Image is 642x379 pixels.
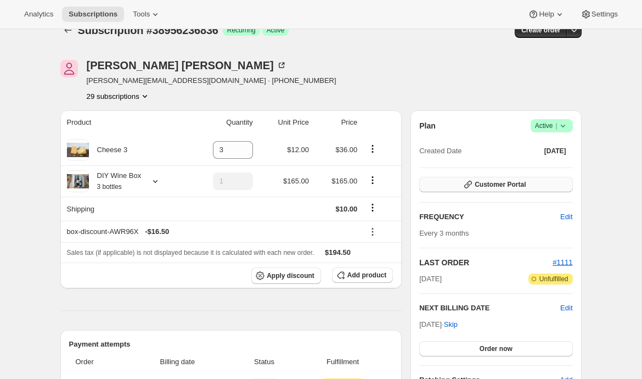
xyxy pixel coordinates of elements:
span: - $16.50 [145,226,169,237]
h2: Payment attempts [69,339,393,350]
h2: LAST ORDER [419,257,553,268]
th: Quantity [187,110,256,135]
span: Sales tax (if applicable) is not displayed because it is calculated with each new order. [67,249,314,257]
button: Subscriptions [62,7,124,22]
span: [PERSON_NAME][EMAIL_ADDRESS][DOMAIN_NAME] · [PHONE_NUMBER] [87,75,336,86]
span: Recurring [227,26,256,35]
span: Skip [444,319,458,330]
th: Product [60,110,187,135]
span: $165.00 [283,177,309,185]
span: $12.00 [287,146,309,154]
button: Skip [437,316,464,333]
th: Unit Price [256,110,312,135]
span: $10.00 [336,205,358,213]
span: Created Date [419,146,461,157]
span: $36.00 [336,146,358,154]
span: Help [539,10,554,19]
button: #1111 [553,257,572,268]
button: Help [521,7,571,22]
span: Active [535,120,568,131]
span: | [555,121,557,130]
a: #1111 [553,258,572,266]
span: Apply discount [267,271,314,280]
span: Status [236,356,292,367]
button: Order now [419,341,572,356]
div: Cheese 3 [89,144,128,155]
th: Price [312,110,361,135]
span: [DATE] · [419,320,458,328]
button: Edit [554,208,579,226]
span: Emily Yuhas [60,60,78,77]
button: Apply discount [251,267,321,284]
h2: FREQUENCY [419,211,560,222]
button: Edit [560,303,572,314]
th: Order [69,350,122,374]
span: $194.50 [325,248,351,257]
button: Add product [332,267,393,283]
h2: NEXT BILLING DATE [419,303,560,314]
span: [DATE] [419,274,442,285]
button: Create order [515,23,567,38]
span: Create order [521,26,560,35]
button: Product actions [364,174,381,186]
span: Fulfillment [299,356,386,367]
button: Subscriptions [60,23,76,38]
span: Tools [133,10,150,19]
div: box-discount-AWR96X [67,226,358,237]
span: Unfulfilled [539,275,568,283]
span: Add product [347,271,386,280]
span: Every 3 months [419,229,469,237]
h2: Plan [419,120,436,131]
span: Subscription #38956236836 [78,24,218,36]
span: [DATE] [544,147,566,155]
span: Analytics [24,10,53,19]
button: [DATE] [538,143,573,159]
button: Product actions [87,91,150,102]
button: Settings [574,7,624,22]
span: Subscriptions [69,10,117,19]
button: Customer Portal [419,177,572,192]
span: Active [267,26,285,35]
span: $165.00 [331,177,357,185]
span: Customer Portal [475,180,526,189]
span: Billing date [126,356,229,367]
button: Shipping actions [364,202,381,214]
button: Analytics [18,7,60,22]
span: Order now [480,344,513,353]
div: [PERSON_NAME] [PERSON_NAME] [87,60,287,71]
span: Settings [592,10,618,19]
small: 3 bottles [97,183,122,191]
button: Tools [126,7,167,22]
span: Edit [560,211,572,222]
button: Product actions [364,143,381,155]
th: Shipping [60,197,187,221]
div: DIY Wine Box [89,170,142,192]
